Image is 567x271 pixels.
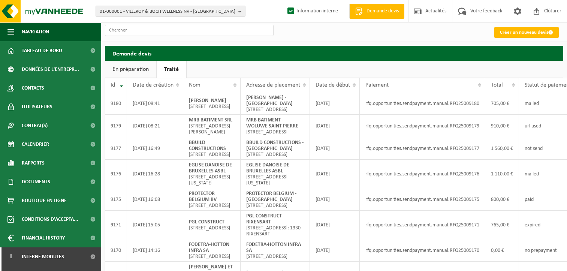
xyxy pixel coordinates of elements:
[310,115,360,137] td: [DATE]
[485,239,519,262] td: 0,00 €
[127,239,183,262] td: [DATE] 14:16
[360,188,485,211] td: rfq.opportunities.sendpayment.manual.RFQ25009175
[22,60,79,79] span: Données de l'entrepr...
[241,188,310,211] td: [STREET_ADDRESS]
[22,22,49,41] span: Navigation
[127,115,183,137] td: [DATE] 08:21
[241,239,310,262] td: [STREET_ADDRESS]
[96,6,245,17] button: 01-000001 - VILLEROY & BOCH WELLNESS NV - [GEOGRAPHIC_DATA]
[365,82,389,88] span: Paiement
[127,92,183,115] td: [DATE] 08:41
[360,92,485,115] td: rfq.opportunities.sendpayment.manual.RFQ25009180
[485,211,519,239] td: 765,00 €
[183,188,241,211] td: [STREET_ADDRESS]
[310,239,360,262] td: [DATE]
[246,95,293,106] strong: [PERSON_NAME] - [GEOGRAPHIC_DATA]
[105,46,563,60] h2: Demande devis
[246,162,289,174] strong: EGLISE DANOISE DE BRUXELLES ASBL
[127,137,183,160] td: [DATE] 16:49
[365,7,401,15] span: Demande devis
[310,188,360,211] td: [DATE]
[360,115,485,137] td: rfq.opportunities.sendpayment.manual.RFQ25009179
[246,140,304,151] strong: BBUILD CONSTRUCTIONS - [GEOGRAPHIC_DATA]
[105,25,274,36] input: Chercher
[22,210,78,229] span: Conditions d'accepta...
[111,82,115,88] span: Id
[246,242,301,253] strong: FODETRA-HOTTON INFRA SA
[360,211,485,239] td: rfq.opportunities.sendpayment.manual.RFQ25009171
[22,79,44,97] span: Contacts
[22,229,65,247] span: Financial History
[189,98,226,103] strong: [PERSON_NAME]
[22,116,48,135] span: Contrat(s)
[241,92,310,115] td: [STREET_ADDRESS]
[105,160,127,188] td: 9176
[183,239,241,262] td: [STREET_ADDRESS]
[494,27,559,38] a: Créer un nouveau devis
[189,219,224,225] strong: PGL CONSTRUCT
[491,82,503,88] span: Total
[127,160,183,188] td: [DATE] 16:28
[360,137,485,160] td: rfq.opportunities.sendpayment.manual.RFQ25009177
[485,188,519,211] td: 800,00 €
[127,211,183,239] td: [DATE] 15:05
[105,211,127,239] td: 9171
[286,6,338,17] label: Information interne
[105,92,127,115] td: 9180
[22,191,67,210] span: Boutique en ligne
[133,82,174,88] span: Date de création
[525,101,539,106] span: mailed
[183,211,241,239] td: [STREET_ADDRESS]
[22,154,45,172] span: Rapports
[349,4,404,19] a: Demande devis
[525,222,540,228] span: expired
[22,41,62,60] span: Tableau de bord
[189,82,200,88] span: Nom
[105,115,127,137] td: 9179
[22,97,52,116] span: Utilisateurs
[22,135,49,154] span: Calendrier
[360,239,485,262] td: rfq.opportunities.sendpayment.manual.RFQ25009170
[189,117,232,123] strong: MRB BATIMENT SRL
[246,213,284,225] strong: PGL CONSTRUCT - RIXENSART
[241,160,310,188] td: [STREET_ADDRESS][US_STATE]
[485,160,519,188] td: 1 110,00 €
[310,92,360,115] td: [DATE]
[105,61,156,78] a: En préparation
[246,82,300,88] span: Adresse de placement
[189,162,232,174] strong: EGLISE DANOISE DE BRUXELLES ASBL
[189,191,217,202] strong: PROTECTOR BELGIUM BV
[183,115,241,137] td: [STREET_ADDRESS][PERSON_NAME]
[127,188,183,211] td: [DATE] 16:08
[189,140,226,151] strong: BBUILD CONSTRUCTIONS
[310,160,360,188] td: [DATE]
[246,191,296,202] strong: PROTECTOR BELGIUM - [GEOGRAPHIC_DATA]
[525,197,534,202] span: paid
[241,115,310,137] td: [STREET_ADDRESS]
[525,123,541,129] span: url used
[183,160,241,188] td: [STREET_ADDRESS][US_STATE]
[485,92,519,115] td: 705,00 €
[157,61,186,78] a: Traité
[310,137,360,160] td: [DATE]
[22,172,50,191] span: Documents
[316,82,350,88] span: Date de début
[525,171,539,177] span: mailed
[183,92,241,115] td: [STREET_ADDRESS]
[310,211,360,239] td: [DATE]
[525,248,557,253] span: no prepayment
[105,188,127,211] td: 9175
[485,115,519,137] td: 910,00 €
[241,211,310,239] td: [STREET_ADDRESS]; 1330 RIXENSART
[241,137,310,160] td: [STREET_ADDRESS]
[100,6,235,17] span: 01-000001 - VILLEROY & BOCH WELLNESS NV - [GEOGRAPHIC_DATA]
[7,247,14,266] span: I
[360,160,485,188] td: rfq.opportunities.sendpayment.manual.RFQ25009176
[525,146,543,151] span: not send
[246,117,298,129] strong: MRB BATIMENT - WOLUWE SAINT PIERRE
[485,137,519,160] td: 1 560,00 €
[22,247,64,266] span: Interne modules
[105,239,127,262] td: 9170
[105,137,127,160] td: 9177
[183,137,241,160] td: [STREET_ADDRESS]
